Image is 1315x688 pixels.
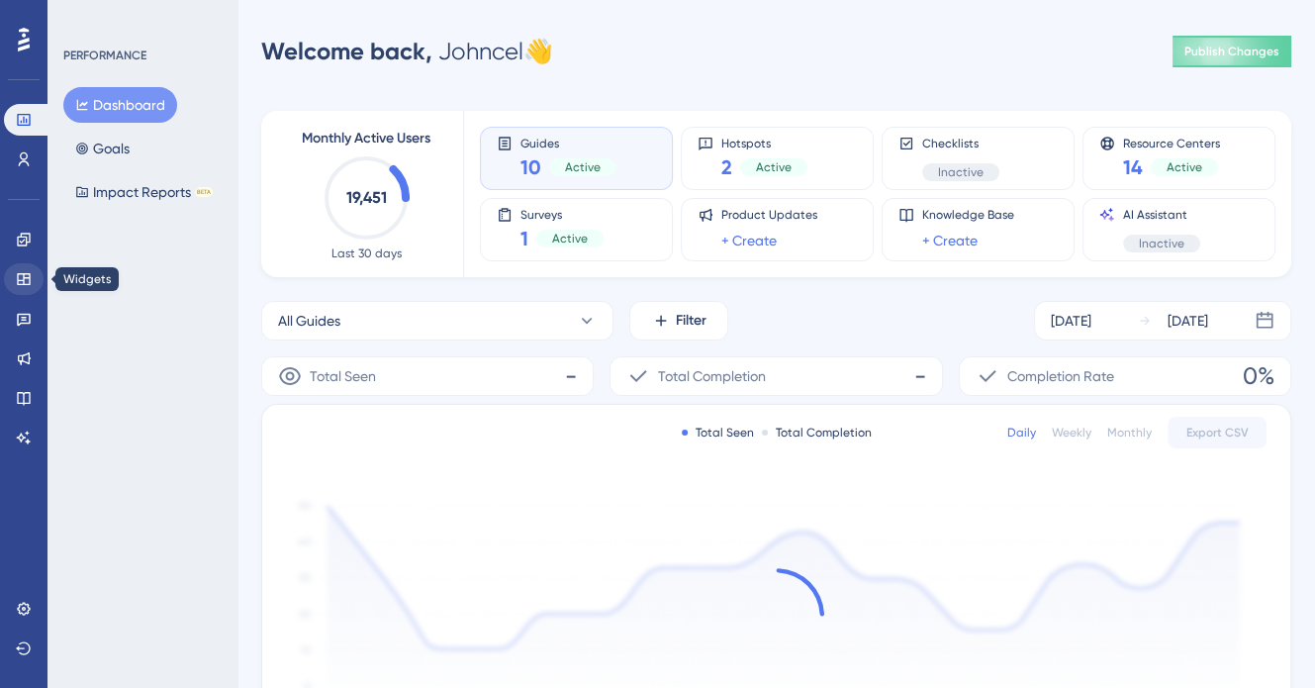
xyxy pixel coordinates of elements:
[331,246,402,261] span: Last 30 days
[1123,136,1220,149] span: Resource Centers
[756,159,792,175] span: Active
[1184,44,1279,59] span: Publish Changes
[278,309,340,333] span: All Guides
[520,136,616,149] span: Guides
[1123,153,1143,181] span: 14
[1243,360,1274,392] span: 0%
[261,301,613,341] button: All Guides
[195,187,213,197] div: BETA
[938,164,984,180] span: Inactive
[762,425,872,441] div: Total Completion
[1186,425,1249,441] span: Export CSV
[552,231,588,246] span: Active
[520,225,528,252] span: 1
[310,364,376,388] span: Total Seen
[682,425,754,441] div: Total Seen
[1173,36,1291,67] button: Publish Changes
[676,309,706,333] span: Filter
[302,127,430,150] span: Monthly Active Users
[261,37,432,65] span: Welcome back,
[1139,236,1184,251] span: Inactive
[721,229,777,252] a: + Create
[346,188,387,207] text: 19,451
[63,87,177,123] button: Dashboard
[63,174,225,210] button: Impact ReportsBETA
[1168,309,1208,333] div: [DATE]
[1107,425,1152,441] div: Monthly
[63,48,146,63] div: PERFORMANCE
[922,207,1014,223] span: Knowledge Base
[922,136,999,151] span: Checklists
[721,136,807,149] span: Hotspots
[1007,425,1036,441] div: Daily
[565,159,601,175] span: Active
[721,207,817,223] span: Product Updates
[658,364,766,388] span: Total Completion
[1052,425,1091,441] div: Weekly
[520,153,541,181] span: 10
[1123,207,1200,223] span: AI Assistant
[922,229,978,252] a: + Create
[914,360,926,392] span: -
[629,301,728,341] button: Filter
[565,360,577,392] span: -
[63,131,141,166] button: Goals
[1007,364,1114,388] span: Completion Rate
[721,153,732,181] span: 2
[1167,159,1202,175] span: Active
[1051,309,1091,333] div: [DATE]
[1168,417,1267,448] button: Export CSV
[261,36,553,67] div: Johncel 👋
[520,207,604,221] span: Surveys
